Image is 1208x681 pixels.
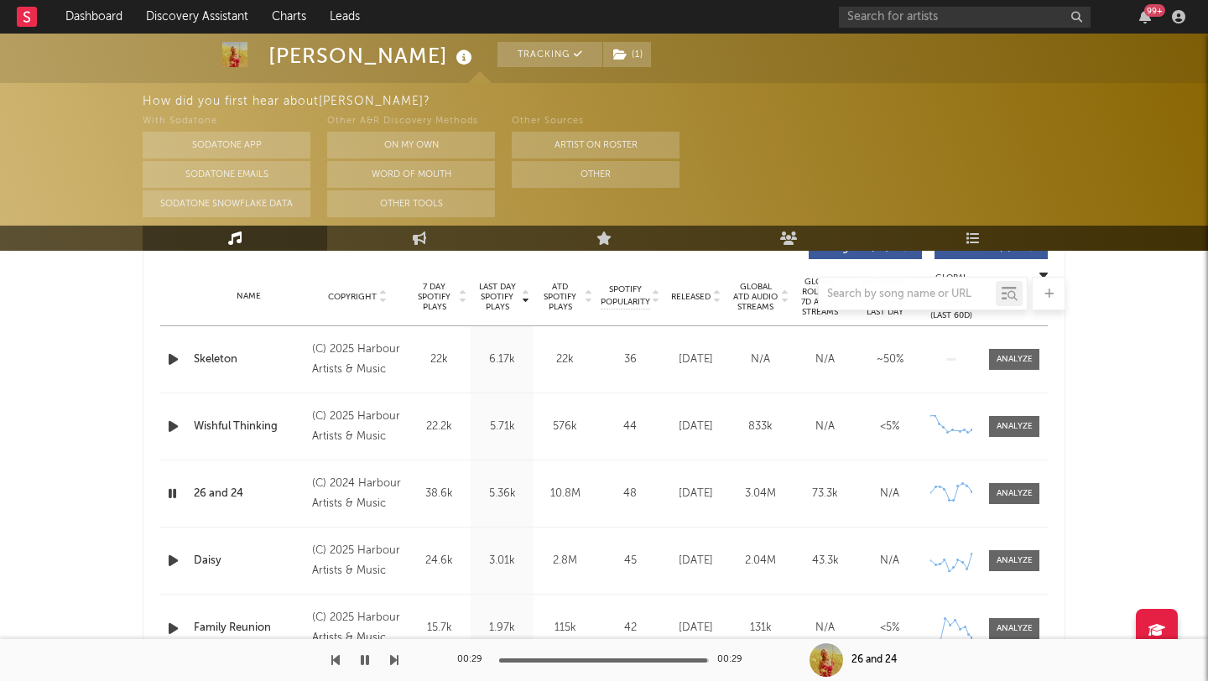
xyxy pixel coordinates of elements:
[412,486,466,502] div: 38.6k
[457,650,491,670] div: 00:29
[475,620,529,637] div: 1.97k
[475,553,529,569] div: 3.01k
[839,7,1091,28] input: Search for artists
[602,42,652,67] span: ( 1 )
[797,351,853,368] div: N/A
[512,132,679,159] button: Artist on Roster
[538,351,592,368] div: 22k
[668,351,724,368] div: [DATE]
[668,418,724,435] div: [DATE]
[194,553,304,569] a: Daisy
[312,474,404,514] div: (C) 2024 Harbour Artists & Music
[797,620,853,637] div: N/A
[717,650,751,670] div: 00:29
[732,620,789,637] div: 131k
[732,486,789,502] div: 3.04M
[412,418,466,435] div: 22.2k
[538,418,592,435] div: 576k
[797,418,853,435] div: N/A
[862,620,918,637] div: <5%
[797,486,853,502] div: 73.3k
[143,132,310,159] button: Sodatone App
[143,161,310,188] button: Sodatone Emails
[512,112,679,132] div: Other Sources
[668,620,724,637] div: [DATE]
[601,486,659,502] div: 48
[601,351,659,368] div: 36
[668,553,724,569] div: [DATE]
[312,407,404,447] div: (C) 2025 Harbour Artists & Music
[862,351,918,368] div: ~ 50 %
[668,486,724,502] div: [DATE]
[1144,4,1165,17] div: 99 +
[327,161,495,188] button: Word Of Mouth
[194,351,304,368] a: Skeleton
[194,486,304,502] a: 26 and 24
[538,553,592,569] div: 2.8M
[497,42,602,67] button: Tracking
[143,112,310,132] div: With Sodatone
[601,553,659,569] div: 45
[862,418,918,435] div: <5%
[797,553,853,569] div: 43.3k
[926,272,976,322] div: Global Streaming Trend (Last 60D)
[601,418,659,435] div: 44
[1139,10,1151,23] button: 99+
[732,553,789,569] div: 2.04M
[538,486,592,502] div: 10.8M
[732,351,789,368] div: N/A
[412,620,466,637] div: 15.7k
[538,620,592,637] div: 115k
[143,91,1208,112] div: How did you first hear about [PERSON_NAME] ?
[475,486,529,502] div: 5.36k
[194,620,304,637] a: Family Reunion
[268,42,476,70] div: [PERSON_NAME]
[862,486,918,502] div: N/A
[512,161,679,188] button: Other
[312,541,404,581] div: (C) 2025 Harbour Artists & Music
[851,652,897,668] div: 26 and 24
[412,351,466,368] div: 22k
[327,190,495,217] button: Other Tools
[312,608,404,648] div: (C) 2025 Harbour Artists & Music
[412,553,466,569] div: 24.6k
[601,620,659,637] div: 42
[862,553,918,569] div: N/A
[327,132,495,159] button: On My Own
[732,418,789,435] div: 833k
[819,288,996,301] input: Search by song name or URL
[312,340,404,380] div: (C) 2025 Harbour Artists & Music
[143,190,310,217] button: Sodatone Snowflake Data
[194,418,304,435] a: Wishful Thinking
[475,418,529,435] div: 5.71k
[475,351,529,368] div: 6.17k
[603,42,651,67] button: (1)
[327,112,495,132] div: Other A&R Discovery Methods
